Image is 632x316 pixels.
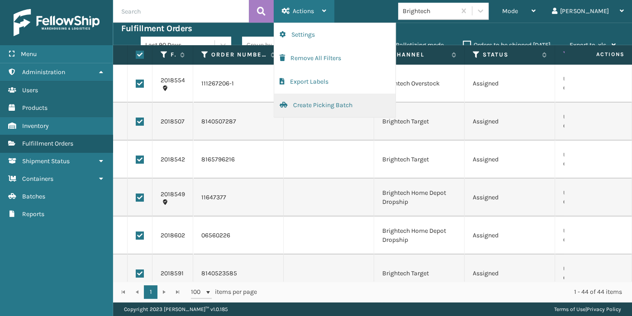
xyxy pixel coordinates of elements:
[587,306,621,312] a: Privacy Policy
[555,65,597,103] td: UPS Ground
[374,65,465,103] td: Brightech Overstock
[124,302,228,316] p: Copyright 2023 [PERSON_NAME]™ v 1.0.185
[193,141,284,179] td: 8165796216
[554,302,621,316] div: |
[161,155,185,164] a: 2018542
[22,122,49,130] span: Inventory
[193,179,284,217] td: 11647377
[374,217,465,255] td: Brightech Home Depot Dropship
[22,210,44,218] span: Reports
[483,51,537,59] label: Status
[465,65,555,103] td: Assigned
[191,285,257,299] span: items per page
[22,86,38,94] span: Users
[555,217,597,255] td: UPS Ground
[570,41,606,49] span: Export to .xls
[465,217,555,255] td: Assigned
[374,255,465,292] td: Brightech Target
[193,65,284,103] td: 111267206-1
[502,7,518,15] span: Mode
[22,104,48,112] span: Products
[191,288,204,297] span: 100
[171,51,176,59] label: Fulfillment Order Id
[21,50,37,58] span: Menu
[555,141,597,179] td: UPS Ground
[555,255,597,292] td: UPS Ground
[352,41,444,49] label: Use regular Palletizing mode
[274,70,395,94] button: Export Labels
[193,255,284,292] td: 8140523585
[161,231,185,240] a: 2018602
[161,269,184,278] a: 2018591
[293,7,314,15] span: Actions
[22,140,73,147] span: Fulfillment Orders
[274,94,395,117] button: Create Picking Batch
[121,23,192,34] h3: Fulfillment Orders
[22,193,45,200] span: Batches
[211,51,266,59] label: Order Number
[465,141,555,179] td: Assigned
[374,103,465,141] td: Brightech Target
[14,9,100,36] img: logo
[22,157,70,165] span: Shipment Status
[22,68,65,76] span: Administration
[161,76,185,85] a: 2018554
[465,103,555,141] td: Assigned
[270,288,622,297] div: 1 - 44 of 44 items
[274,23,395,47] button: Settings
[374,141,465,179] td: Brightech Target
[555,179,597,217] td: UPS Ground
[145,40,215,50] div: Last 90 Days
[392,51,447,59] label: Channel
[554,306,585,312] a: Terms of Use
[193,217,284,255] td: 06560226
[144,285,157,299] a: 1
[193,103,284,141] td: 8140507287
[465,255,555,292] td: Assigned
[465,179,555,217] td: Assigned
[463,41,551,49] label: Orders to be shipped [DATE]
[161,117,185,126] a: 2018507
[567,47,630,62] span: Actions
[22,175,53,183] span: Containers
[403,6,456,16] div: Brightech
[374,179,465,217] td: Brightech Home Depot Dropship
[161,190,185,199] a: 2018549
[274,47,395,70] button: Remove All Filters
[247,40,272,50] div: Group by
[555,103,597,141] td: UPS Ground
